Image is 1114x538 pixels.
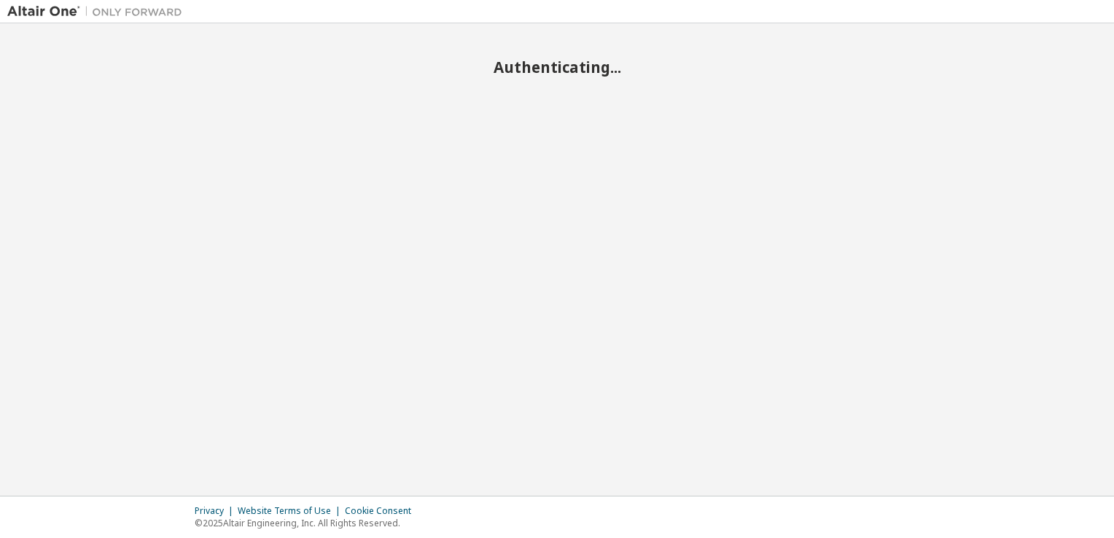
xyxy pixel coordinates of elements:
[195,505,238,517] div: Privacy
[7,4,190,19] img: Altair One
[195,517,420,529] p: © 2025 Altair Engineering, Inc. All Rights Reserved.
[345,505,420,517] div: Cookie Consent
[238,505,345,517] div: Website Terms of Use
[7,58,1107,77] h2: Authenticating...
